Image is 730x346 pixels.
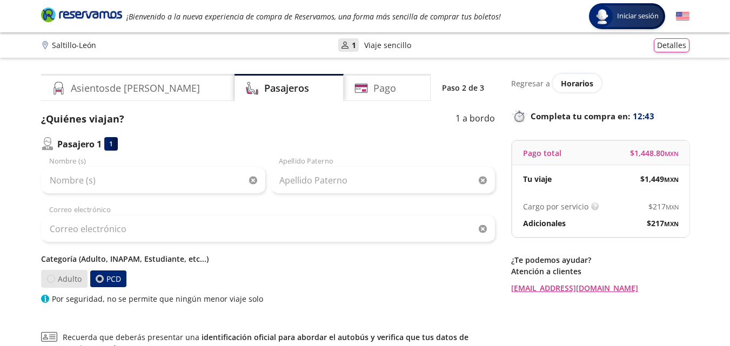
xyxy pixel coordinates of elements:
[647,218,679,229] span: $ 217
[41,167,265,194] input: Nombre (s)
[511,108,689,124] p: Completa tu compra en :
[676,10,689,23] button: English
[665,150,679,158] small: MXN
[664,175,679,184] small: MXN
[41,6,122,26] a: Brand Logo
[271,167,495,194] input: Apellido Paterno
[664,220,679,228] small: MXN
[126,11,501,22] em: ¡Bienvenido a la nueva experiencia de compra de Reservamos, una forma más sencilla de comprar tus...
[456,112,495,126] p: 1 a bordo
[52,293,263,304] p: Por seguridad, no se permite que ningún menor viaje solo
[640,173,679,185] span: $ 1,449
[41,270,87,288] label: Adulto
[442,82,484,93] p: Paso 2 de 3
[666,203,679,211] small: MXN
[41,112,124,126] p: ¿Quiénes viajan?
[364,39,411,51] p: Viaje sencillo
[511,254,689,266] p: ¿Te podemos ayudar?
[57,138,102,151] p: Pasajero 1
[630,147,679,159] span: $ 1,448.80
[41,6,122,23] i: Brand Logo
[633,110,654,123] span: 12:43
[41,253,495,264] p: Categoría (Adulto, INAPAM, Estudiante, etc...)
[511,266,689,277] p: Atención a clientes
[511,78,550,89] p: Regresar a
[511,282,689,294] a: [EMAIL_ADDRESS][DOMAIN_NAME]
[264,81,309,96] h4: Pasajeros
[523,173,552,185] p: Tu viaje
[352,39,356,51] p: 1
[648,201,679,212] span: $ 217
[654,38,689,52] button: Detalles
[561,78,593,89] span: Horarios
[613,11,663,22] span: Iniciar sesión
[41,215,495,242] input: Correo electrónico
[90,270,126,287] label: PCD
[523,218,566,229] p: Adicionales
[71,81,200,96] h4: Asientos de [PERSON_NAME]
[373,81,396,96] h4: Pago
[104,137,118,151] div: 1
[52,39,96,51] p: Saltillo - León
[523,201,588,212] p: Cargo por servicio
[523,147,561,159] p: Pago total
[511,74,689,92] div: Regresar a ver horarios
